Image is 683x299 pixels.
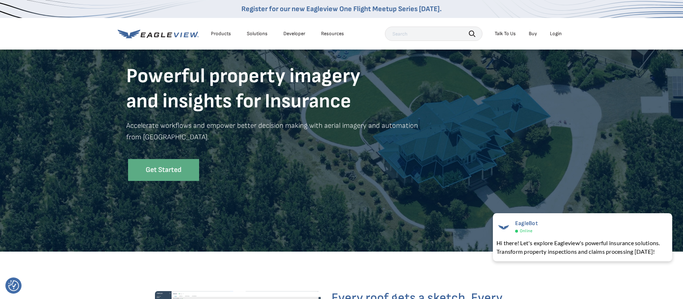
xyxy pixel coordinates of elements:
img: EagleBot [496,220,511,234]
div: Login [550,31,562,37]
a: Developer [283,31,305,37]
div: Hi there! Let's explore Eagleview's powerful insurance solutions. Transform property inspections ... [496,239,669,256]
h1: Powerful property imagery and insights for Insurance [126,64,431,114]
div: Products [211,31,231,37]
a: Get Started [128,159,199,181]
button: Consent Preferences [8,280,19,291]
strong: Accelerate workflows and empower better decision making with aerial imagery and automation from [... [126,121,418,141]
span: Online [520,228,532,234]
img: Revisit consent button [8,280,19,291]
span: EagleBot [515,220,538,227]
input: Search [385,27,482,41]
div: Talk To Us [495,31,516,37]
div: Solutions [247,31,268,37]
a: Buy [529,31,537,37]
a: Register for our new Eagleview One Flight Meetup Series [DATE]. [241,5,442,13]
div: Resources [321,31,344,37]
